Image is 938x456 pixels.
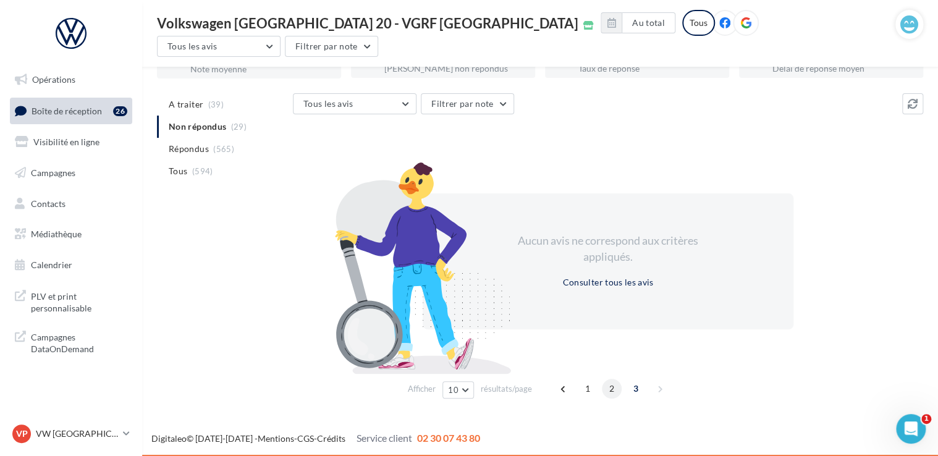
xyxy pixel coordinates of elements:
[578,379,598,399] span: 1
[297,433,314,444] a: CGS
[7,67,135,93] a: Opérations
[7,98,135,124] a: Boîte de réception26
[7,221,135,247] a: Médiathèque
[213,144,234,154] span: (565)
[481,383,532,395] span: résultats/page
[31,198,65,208] span: Contacts
[417,432,480,444] span: 02 30 07 43 80
[192,166,213,176] span: (594)
[16,428,28,440] span: VP
[31,167,75,178] span: Campagnes
[7,252,135,278] a: Calendrier
[408,383,436,395] span: Afficher
[208,99,224,109] span: (39)
[151,433,480,444] span: © [DATE]-[DATE] - - -
[285,36,378,57] button: Filtrer par note
[31,260,72,270] span: Calendrier
[682,10,715,36] div: Tous
[32,74,75,85] span: Opérations
[10,422,132,445] a: VP VW [GEOGRAPHIC_DATA] 20
[601,12,675,33] button: Au total
[7,191,135,217] a: Contacts
[169,98,203,111] span: A traiter
[7,283,135,319] a: PLV et print personnalisable
[921,414,931,424] span: 1
[31,229,82,239] span: Médiathèque
[157,17,578,30] span: Volkswagen [GEOGRAPHIC_DATA] 20 - VGRF [GEOGRAPHIC_DATA]
[442,381,474,399] button: 10
[169,165,187,177] span: Tous
[31,288,127,315] span: PLV et print personnalisable
[258,433,294,444] a: Mentions
[157,36,281,57] button: Tous les avis
[896,414,926,444] iframe: Intercom live chat
[357,432,412,444] span: Service client
[169,143,209,155] span: Répondus
[32,105,102,116] span: Boîte de réception
[33,137,99,147] span: Visibilité en ligne
[317,433,345,444] a: Crédits
[31,329,127,355] span: Campagnes DataOnDemand
[36,428,118,440] p: VW [GEOGRAPHIC_DATA] 20
[626,379,646,399] span: 3
[303,98,353,109] span: Tous les avis
[7,160,135,186] a: Campagnes
[557,275,658,290] button: Consulter tous les avis
[622,12,675,33] button: Au total
[151,433,187,444] a: Digitaleo
[113,106,127,116] div: 26
[293,93,416,114] button: Tous les avis
[502,233,714,264] div: Aucun avis ne correspond aux critères appliqués.
[7,129,135,155] a: Visibilité en ligne
[448,385,458,395] span: 10
[602,379,622,399] span: 2
[7,324,135,360] a: Campagnes DataOnDemand
[421,93,514,114] button: Filtrer par note
[167,41,218,51] span: Tous les avis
